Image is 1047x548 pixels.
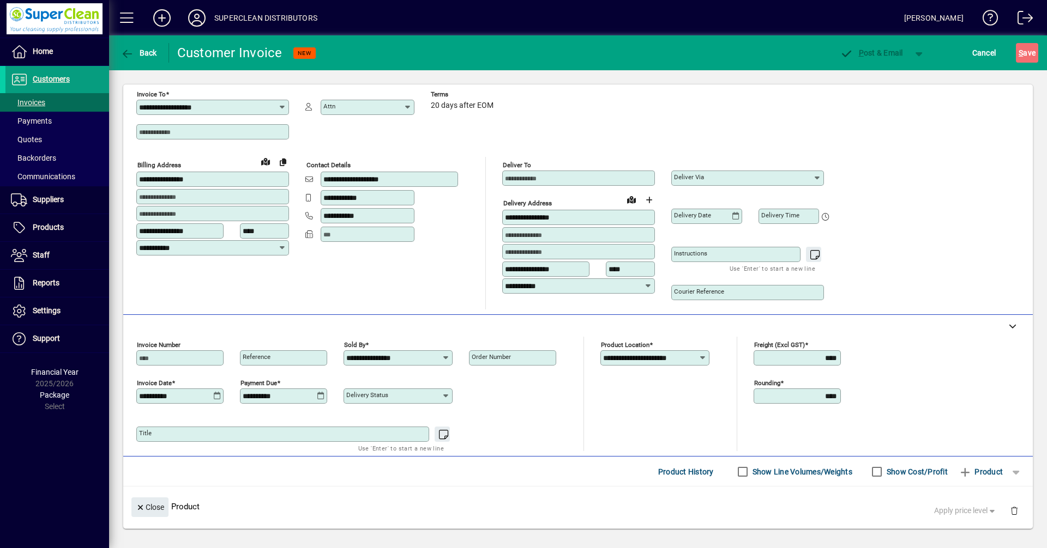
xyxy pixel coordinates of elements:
[503,161,531,169] mat-label: Deliver To
[5,242,109,269] a: Staff
[344,341,365,349] mat-label: Sold by
[5,167,109,186] a: Communications
[11,117,52,125] span: Payments
[623,191,640,208] a: View on map
[904,9,964,27] div: [PERSON_NAME]
[1009,2,1033,38] a: Logout
[40,391,69,399] span: Package
[5,270,109,297] a: Reports
[974,2,998,38] a: Knowledge Base
[472,353,511,361] mat-label: Order number
[972,44,996,62] span: Cancel
[5,186,109,214] a: Suppliers
[5,297,109,325] a: Settings
[840,48,903,57] span: ost & Email
[754,379,780,387] mat-label: Rounding
[358,442,444,454] mat-hint: Use 'Enter' to start a new line
[1019,48,1023,57] span: S
[11,135,42,144] span: Quotes
[214,9,317,27] div: SUPERCLEAN DISTRIBUTORS
[884,466,948,477] label: Show Cost/Profit
[121,48,157,57] span: Back
[654,462,718,482] button: Product History
[11,98,45,107] span: Invoices
[640,191,658,209] button: Choose address
[129,502,171,512] app-page-header-button: Close
[674,249,707,257] mat-label: Instructions
[109,43,169,63] app-page-header-button: Back
[137,341,180,349] mat-label: Invoice number
[346,391,388,399] mat-label: Delivery status
[1001,497,1027,523] button: Delete
[33,195,64,204] span: Suppliers
[31,368,79,376] span: Financial Year
[177,44,282,62] div: Customer Invoice
[11,172,75,181] span: Communications
[179,8,214,28] button: Profile
[5,38,109,65] a: Home
[674,211,711,219] mat-label: Delivery date
[33,47,53,56] span: Home
[1019,44,1036,62] span: ave
[274,153,292,171] button: Copy to Delivery address
[5,93,109,112] a: Invoices
[136,498,164,516] span: Close
[431,101,494,110] span: 20 days after EOM
[674,173,704,181] mat-label: Deliver via
[257,153,274,170] a: View on map
[674,288,724,295] mat-label: Courier Reference
[1016,43,1038,63] button: Save
[131,497,169,517] button: Close
[243,353,270,361] mat-label: Reference
[5,112,109,130] a: Payments
[1001,506,1027,515] app-page-header-button: Delete
[137,379,172,387] mat-label: Invoice date
[601,341,649,349] mat-label: Product location
[139,429,152,437] mat-label: Title
[750,466,852,477] label: Show Line Volumes/Weights
[33,223,64,232] span: Products
[240,379,277,387] mat-label: Payment due
[761,211,799,219] mat-label: Delivery time
[33,334,60,343] span: Support
[298,50,311,57] span: NEW
[658,463,714,480] span: Product History
[33,278,59,287] span: Reports
[970,43,999,63] button: Cancel
[431,91,496,98] span: Terms
[5,325,109,352] a: Support
[145,8,179,28] button: Add
[33,306,61,315] span: Settings
[5,130,109,149] a: Quotes
[118,43,160,63] button: Back
[33,251,50,259] span: Staff
[930,501,1002,521] button: Apply price level
[934,505,997,516] span: Apply price level
[5,149,109,167] a: Backorders
[137,90,166,98] mat-label: Invoice To
[859,48,864,57] span: P
[123,486,1033,526] div: Product
[11,154,56,162] span: Backorders
[834,43,908,63] button: Post & Email
[754,341,805,349] mat-label: Freight (excl GST)
[5,214,109,241] a: Products
[730,262,815,275] mat-hint: Use 'Enter' to start a new line
[323,102,335,110] mat-label: Attn
[33,75,70,83] span: Customers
